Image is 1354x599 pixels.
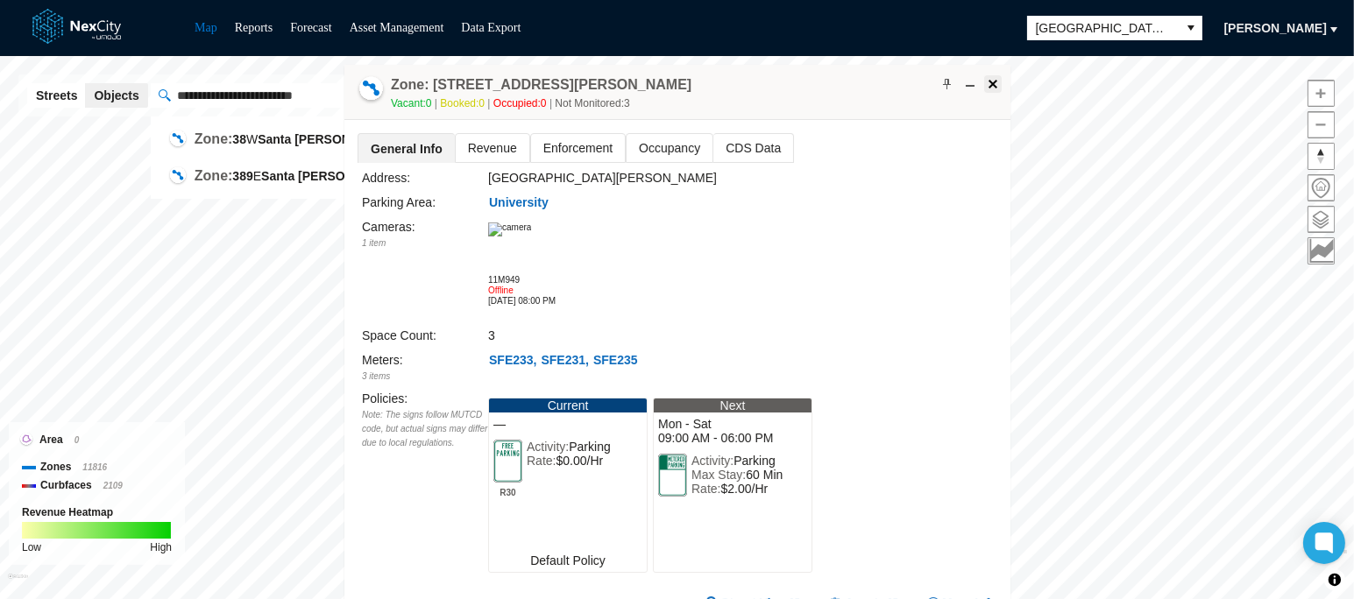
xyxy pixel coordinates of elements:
[1180,16,1202,40] button: select
[527,440,569,454] span: Activity:
[22,476,172,495] div: Curbfaces
[362,220,415,234] label: Cameras :
[22,504,172,521] div: Revenue Heatmap
[362,171,410,185] label: Address:
[1329,570,1340,589] span: Toggle attribution
[150,539,172,556] div: High
[290,21,331,34] a: Forecast
[1036,19,1171,37] span: [GEOGRAPHIC_DATA][PERSON_NAME]
[592,352,639,370] button: SFE235
[1308,143,1335,170] button: Reset bearing to north
[734,454,775,468] span: Parking
[691,454,734,468] span: Activity:
[27,83,86,108] button: Streets
[22,522,171,539] img: revenue
[235,21,273,34] a: Reports
[195,131,233,146] label: Zone:
[160,162,580,190] li: 389 E Santa Clara St NPZ-PZ
[461,21,521,34] a: Data Export
[1308,112,1334,137] span: Zoom out
[298,169,401,183] b: [PERSON_NAME]
[358,134,455,163] span: General Info
[713,134,793,162] span: CDS Data
[195,168,233,183] label: Zone:
[691,482,720,496] span: Rate:
[489,398,647,412] div: Current
[488,222,531,236] img: camera
[22,539,41,556] div: Low
[391,97,440,109] span: Vacant: 0
[593,352,638,369] span: SFE235
[489,352,534,369] span: SFE233
[489,549,647,572] div: Default Policy
[569,440,610,454] span: Parking
[493,97,555,109] span: Occupied: 0
[556,454,603,468] span: $0.00/Hr
[1308,81,1334,106] span: Zoom in
[36,87,77,104] span: Streets
[22,458,172,476] div: Zones
[488,296,576,307] div: [DATE] 08:00 PM
[82,462,107,472] span: 11816
[362,408,488,450] div: Note: The signs follow MUTCD code, but actual signs may differ due to local regulations.
[232,169,252,183] b: 389
[488,352,537,370] button: SFE233,
[654,398,812,412] div: Next
[391,75,691,95] h4: Double-click to make header text selectable
[493,483,522,497] span: R30
[232,169,464,183] span: E -
[746,468,783,482] span: 60 Min
[691,468,746,482] span: Max Stay:
[527,454,556,468] span: Rate:
[1224,19,1327,37] span: [PERSON_NAME]
[261,169,294,183] b: Santa
[455,134,528,162] span: Revenue
[1308,206,1335,233] button: Layers management
[541,352,585,369] span: SFE231
[555,97,629,109] span: Not Monitored: 3
[1308,174,1335,201] button: Home
[488,275,576,285] div: 11M949
[103,481,123,490] span: 2109
[488,168,806,187] div: [GEOGRAPHIC_DATA][PERSON_NAME]
[1308,80,1335,107] button: Zoom in
[232,132,246,146] b: 38
[362,353,403,367] label: Meters :
[720,482,768,496] span: $2.00/Hr
[195,21,217,34] a: Map
[362,328,436,342] label: Space Count:
[362,370,488,384] div: 3 items
[350,21,444,34] a: Asset Management
[8,574,28,594] a: Mapbox homepage
[362,195,436,209] label: Parking Area:
[658,431,807,445] span: 09:00 AM - 06:00 PM
[1308,144,1334,169] span: Reset bearing to north
[1213,14,1338,42] button: [PERSON_NAME]
[74,435,80,445] span: 0
[232,132,461,146] span: W -
[440,97,493,109] span: Booked: 0
[488,194,549,212] button: University
[391,75,691,112] div: Double-click to make header text selectable
[362,236,488,250] div: 1 item
[94,87,138,104] span: Objects
[488,285,514,295] span: Offline
[1308,111,1335,138] button: Zoom out
[540,352,589,370] button: SFE231,
[160,125,580,153] li: 38 W Santa Clara St NPZ-PZ
[530,134,624,162] span: Enforcement
[258,132,291,146] b: Santa
[1308,237,1335,264] button: Key metrics
[1324,569,1345,590] button: Toggle attribution
[22,431,172,449] div: Area
[85,83,147,108] button: Objects
[294,132,397,146] b: [PERSON_NAME]
[493,417,642,431] span: —
[488,326,806,345] div: 3
[658,417,807,431] span: Mon - Sat
[362,391,408,405] label: Policies :
[627,134,712,162] span: Occupancy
